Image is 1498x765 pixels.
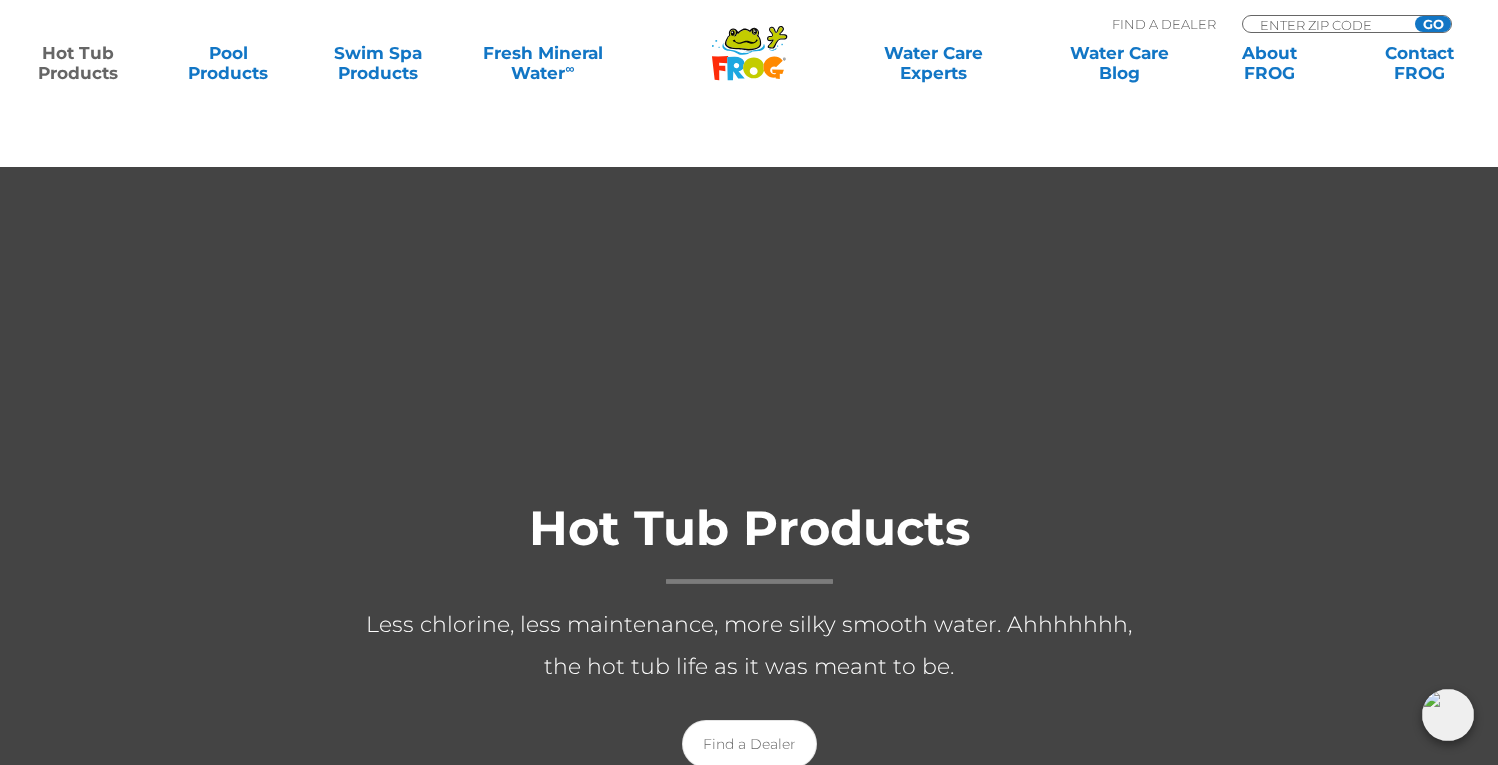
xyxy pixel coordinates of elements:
sup: ∞ [565,61,574,76]
input: Zip Code Form [1258,16,1393,33]
a: ContactFROG [1361,43,1478,83]
a: AboutFROG [1211,43,1328,83]
p: Find A Dealer [1112,15,1216,33]
p: Less chlorine, less maintenance, more silky smooth water. Ahhhhhhh, the hot tub life as it was me... [349,604,1149,688]
h1: Hot Tub Products [349,502,1149,584]
a: Water CareExperts [839,43,1029,83]
a: Water CareBlog [1061,43,1178,83]
a: Hot TubProducts [20,43,137,83]
a: Fresh MineralWater∞ [470,43,616,83]
a: Swim SpaProducts [320,43,437,83]
img: openIcon [1422,689,1474,741]
input: GO [1415,16,1451,32]
a: PoolProducts [170,43,287,83]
